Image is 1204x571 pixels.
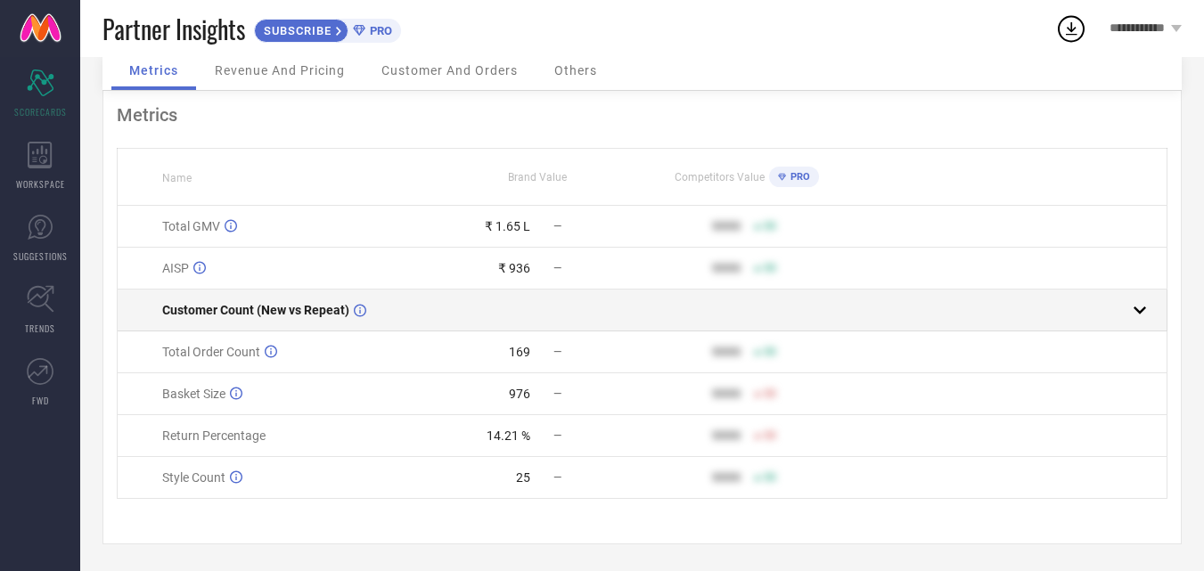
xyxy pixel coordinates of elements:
[712,387,741,401] div: 9999
[129,63,178,77] span: Metrics
[553,429,561,442] span: —
[162,172,192,184] span: Name
[712,261,741,275] div: 9999
[516,470,530,485] div: 25
[498,261,530,275] div: ₹ 936
[162,303,349,317] span: Customer Count (New vs Repeat)
[508,171,567,184] span: Brand Value
[553,346,561,358] span: —
[553,262,561,274] span: —
[509,345,530,359] div: 169
[764,262,776,274] span: 50
[764,346,776,358] span: 50
[1055,12,1087,45] div: Open download list
[554,63,597,77] span: Others
[255,24,336,37] span: SUBSCRIBE
[254,14,401,43] a: SUBSCRIBEPRO
[487,428,530,443] div: 14.21 %
[764,220,776,232] span: 50
[16,177,65,191] span: WORKSPACE
[712,345,741,359] div: 9999
[365,24,392,37] span: PRO
[712,219,741,233] div: 9999
[381,63,518,77] span: Customer And Orders
[13,249,68,263] span: SUGGESTIONS
[162,470,225,485] span: Style Count
[162,387,225,401] span: Basket Size
[14,105,67,118] span: SCORECARDS
[712,470,741,485] div: 9999
[764,471,776,484] span: 50
[485,219,530,233] div: ₹ 1.65 L
[553,387,561,400] span: —
[162,219,220,233] span: Total GMV
[675,171,765,184] span: Competitors Value
[162,428,266,443] span: Return Percentage
[786,171,810,183] span: PRO
[32,394,49,407] span: FWD
[117,104,1167,126] div: Metrics
[712,428,741,443] div: 9999
[102,11,245,47] span: Partner Insights
[162,345,260,359] span: Total Order Count
[162,261,189,275] span: AISP
[764,429,776,442] span: 50
[553,471,561,484] span: —
[509,387,530,401] div: 976
[25,322,55,335] span: TRENDS
[764,387,776,400] span: 50
[553,220,561,232] span: —
[215,63,345,77] span: Revenue And Pricing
